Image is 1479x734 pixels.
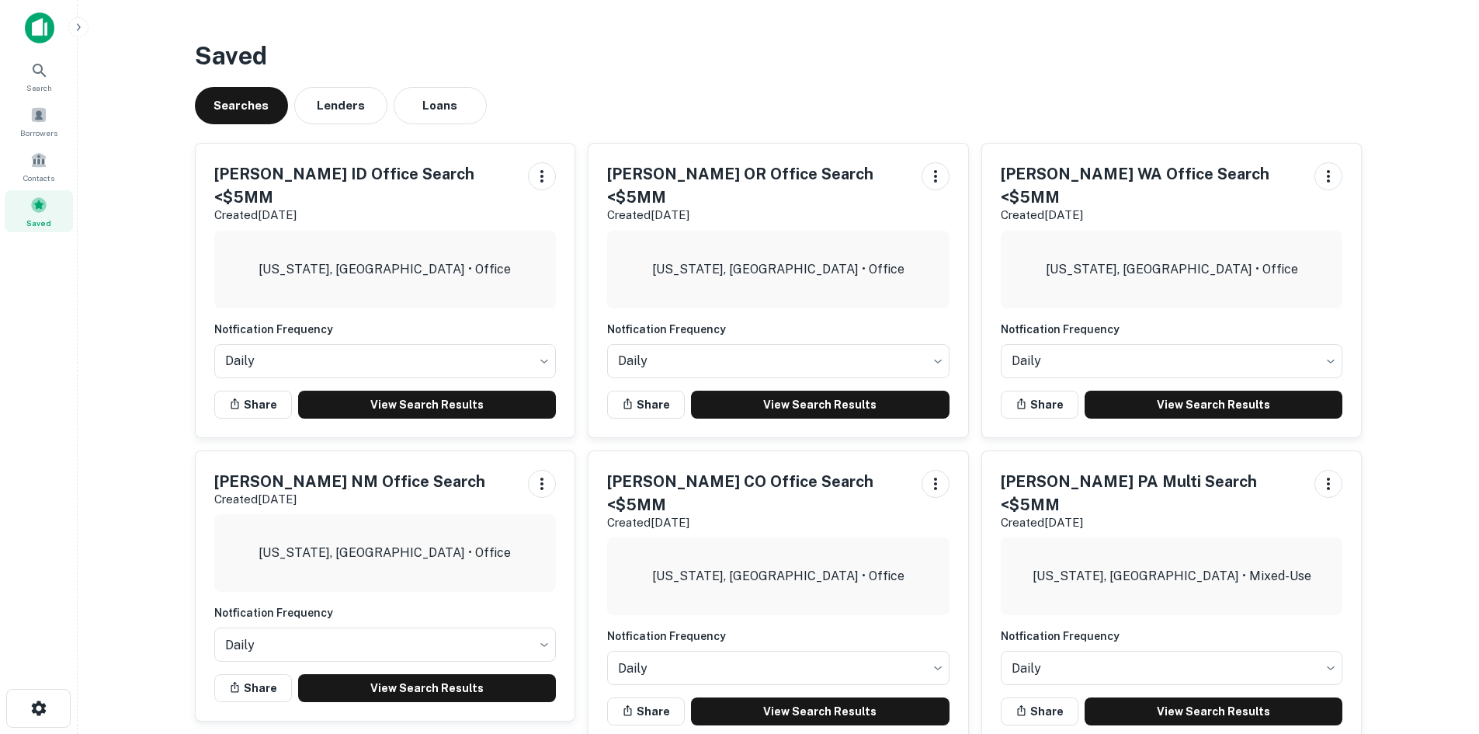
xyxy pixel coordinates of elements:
[1046,260,1298,279] p: [US_STATE], [GEOGRAPHIC_DATA] • Office
[607,162,909,209] h5: [PERSON_NAME] OR Office Search <$5MM
[294,87,387,124] button: Lenders
[1001,628,1343,645] h6: Notfication Frequency
[214,470,485,493] h5: [PERSON_NAME] NM Office Search
[259,544,511,562] p: [US_STATE], [GEOGRAPHIC_DATA] • Office
[607,206,909,224] p: Created [DATE]
[214,490,485,509] p: Created [DATE]
[691,391,950,419] a: View Search Results
[214,162,516,209] h5: [PERSON_NAME] ID Office Search <$5MM
[1001,470,1303,517] h5: [PERSON_NAME] PA Multi Search <$5MM
[607,628,950,645] h6: Notfication Frequency
[1085,391,1343,419] a: View Search Results
[1085,697,1343,725] a: View Search Results
[394,87,487,124] button: Loans
[259,260,511,279] p: [US_STATE], [GEOGRAPHIC_DATA] • Office
[214,339,557,383] div: Without label
[5,145,73,187] a: Contacts
[214,604,557,621] h6: Notfication Frequency
[23,172,54,184] span: Contacts
[691,697,950,725] a: View Search Results
[20,127,57,139] span: Borrowers
[1001,339,1343,383] div: Without label
[5,100,73,142] a: Borrowers
[607,697,685,725] button: Share
[214,623,557,666] div: Without label
[607,391,685,419] button: Share
[1001,513,1303,532] p: Created [DATE]
[5,55,73,97] a: Search
[1001,646,1343,690] div: Without label
[25,12,54,43] img: capitalize-icon.png
[1001,162,1303,209] h5: [PERSON_NAME] WA Office Search <$5MM
[1001,391,1078,419] button: Share
[1001,697,1078,725] button: Share
[298,674,557,702] a: View Search Results
[652,567,904,586] p: [US_STATE], [GEOGRAPHIC_DATA] • Office
[26,217,51,229] span: Saved
[298,391,557,419] a: View Search Results
[1001,206,1303,224] p: Created [DATE]
[1001,321,1343,338] h6: Notfication Frequency
[214,206,516,224] p: Created [DATE]
[607,339,950,383] div: Without label
[1401,560,1479,635] iframe: Chat Widget
[607,321,950,338] h6: Notfication Frequency
[5,190,73,232] a: Saved
[214,674,292,702] button: Share
[607,470,909,517] h5: [PERSON_NAME] CO Office Search <$5MM
[195,87,288,124] button: Searches
[652,260,904,279] p: [US_STATE], [GEOGRAPHIC_DATA] • Office
[195,37,1363,75] h3: Saved
[26,82,52,94] span: Search
[214,391,292,419] button: Share
[607,513,909,532] p: Created [DATE]
[214,321,557,338] h6: Notfication Frequency
[607,646,950,690] div: Without label
[1033,567,1311,586] p: [US_STATE], [GEOGRAPHIC_DATA] • Mixed-Use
